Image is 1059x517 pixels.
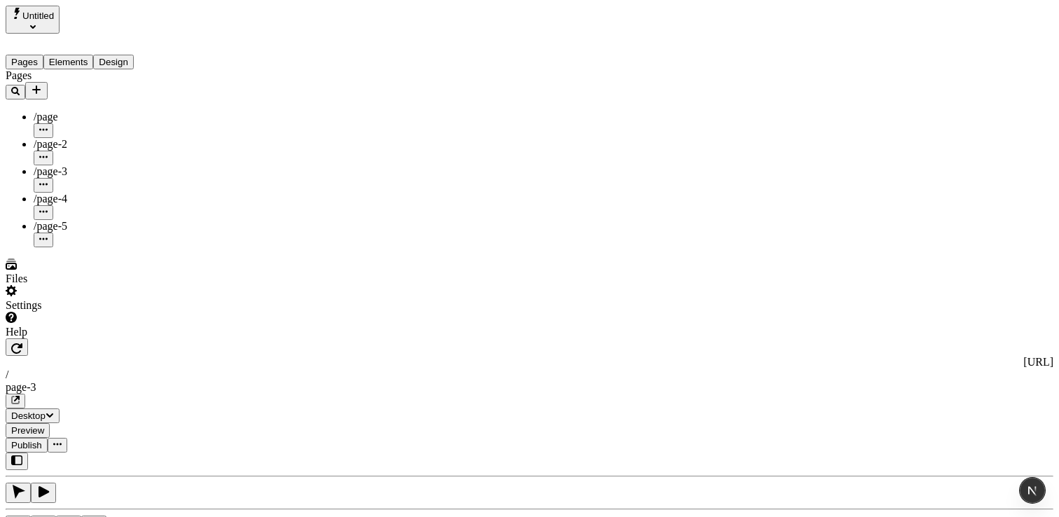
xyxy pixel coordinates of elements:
[34,165,67,177] span: /page-3
[6,423,50,438] button: Preview
[6,326,174,338] div: Help
[22,11,54,21] span: Untitled
[6,55,43,69] button: Pages
[93,55,134,69] button: Design
[34,193,67,205] span: /page-4
[34,111,58,123] span: /page
[6,273,174,285] div: Files
[6,368,1053,381] div: /
[6,438,48,453] button: Publish
[11,425,44,436] span: Preview
[6,69,174,82] div: Pages
[6,299,174,312] div: Settings
[6,356,1053,368] div: [URL]
[43,55,94,69] button: Elements
[11,440,42,450] span: Publish
[34,138,67,150] span: /page-2
[11,411,46,421] span: Desktop
[6,381,1053,394] div: page-3
[6,6,60,34] button: Select site
[6,408,60,423] button: Desktop
[25,82,48,99] button: Add new
[34,220,67,232] span: /page-5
